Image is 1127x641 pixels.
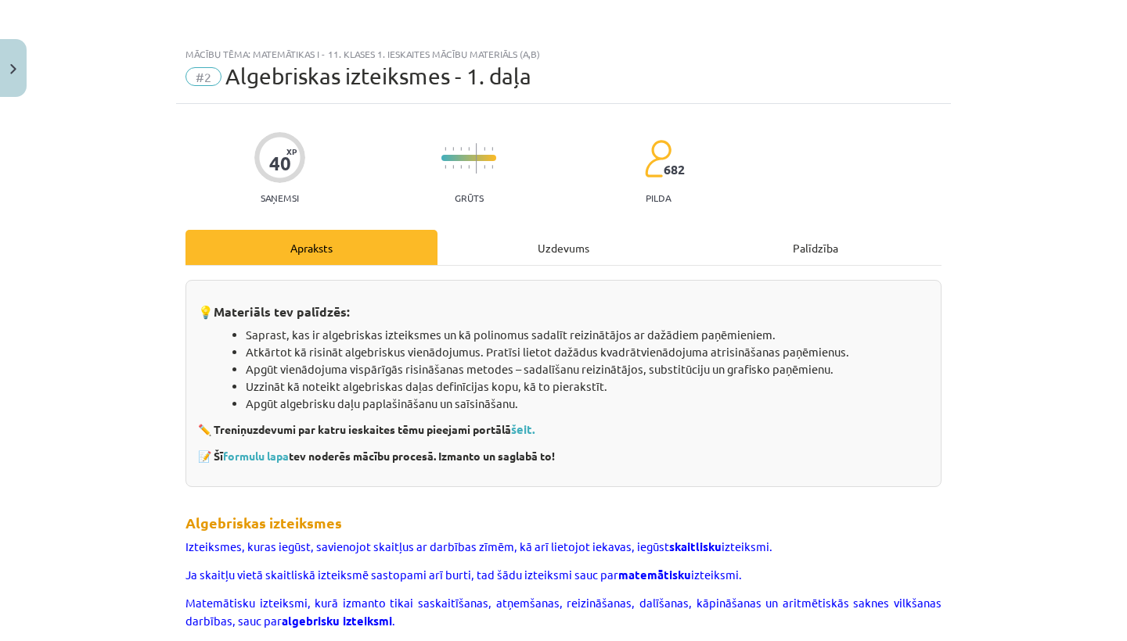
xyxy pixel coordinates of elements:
img: icon-long-line-d9ea69661e0d244f92f715978eff75569469978d946b2353a9bb055b3ed8787d.svg [476,143,477,174]
span: 682 [664,163,685,177]
img: icon-short-line-57e1e144782c952c97e751825c79c345078a6d821885a25fce030b3d8c18986b.svg [484,165,485,169]
h3: 💡 [198,292,929,321]
img: icon-short-line-57e1e144782c952c97e751825c79c345078a6d821885a25fce030b3d8c18986b.svg [460,147,462,151]
p: Grūts [455,192,484,203]
img: icon-short-line-57e1e144782c952c97e751825c79c345078a6d821885a25fce030b3d8c18986b.svg [484,147,485,151]
span: Matemātisku izteiksmi, kurā izmanto tikai saskaitīšanas, atņemšanas, reizināšanas, dalīšanas, kāp... [185,595,942,628]
div: 40 [269,152,291,174]
strong: Materiāls tev palīdzēs: [214,303,350,320]
span: Apgūt vienādojuma vispārīgās risināšanas metodes – sadalīšanu reizinātājos, substitūciju un grafi... [246,361,834,376]
strong: ✏️ Treniņuzdevumi par katru ieskaites tēmu pieejami portālā [198,422,535,436]
img: icon-short-line-57e1e144782c952c97e751825c79c345078a6d821885a25fce030b3d8c18986b.svg [445,147,446,151]
img: icon-short-line-57e1e144782c952c97e751825c79c345078a6d821885a25fce030b3d8c18986b.svg [452,147,454,151]
span: Izteiksmes, kuras iegūst, savienojot skaitļus ar darbības zīmēm, kā arī lietojot iekavas, iegūst ... [185,539,772,553]
strong: Algebriskas izteiksmes [185,514,342,532]
span: Uzzināt kā noteikt algebriskas daļas definīcijas kopu, kā to pierakstīt. [246,378,607,393]
img: icon-short-line-57e1e144782c952c97e751825c79c345078a6d821885a25fce030b3d8c18986b.svg [460,165,462,169]
span: Apgūt algebrisku daļu paplašināšanu un saīsināšanu. [246,396,518,410]
b: skaitlisku [669,539,722,554]
span: Atkārtot kā risināt algebriskus vienādojumus. Pratīsi lietot dažādus kvadrātvienādojuma atrisināš... [246,344,849,359]
div: Apraksts [185,230,437,265]
span: #2 [185,67,221,86]
img: students-c634bb4e5e11cddfef0936a35e636f08e4e9abd3cc4e673bd6f9a4125e45ecb1.svg [644,139,672,178]
img: icon-short-line-57e1e144782c952c97e751825c79c345078a6d821885a25fce030b3d8c18986b.svg [468,147,470,151]
span: Ja skaitļu vietā skaitliskā izteiksmē sastopami arī burti, tad šādu izteiksmi sauc par izteiksmi. [185,567,742,582]
p: pilda [646,192,671,203]
img: icon-short-line-57e1e144782c952c97e751825c79c345078a6d821885a25fce030b3d8c18986b.svg [491,147,493,151]
div: Palīdzība [690,230,942,265]
strong: 📝 Šī tev noderēs mācību procesā. Izmanto un saglabā to! [198,449,555,463]
img: icon-short-line-57e1e144782c952c97e751825c79c345078a6d821885a25fce030b3d8c18986b.svg [445,165,446,169]
span: Algebriskas izteiksmes - 1. daļa [225,63,531,89]
img: icon-short-line-57e1e144782c952c97e751825c79c345078a6d821885a25fce030b3d8c18986b.svg [468,165,470,169]
span: Saprast, kas ir algebriskas izteiksmes un kā polinomus sadalīt reizinātājos ar dažādiem paņēmieniem. [246,327,776,342]
a: formulu lapa [223,449,289,463]
b: algebrisku izteiksmi [282,613,392,628]
span: XP [286,147,297,156]
img: icon-short-line-57e1e144782c952c97e751825c79c345078a6d821885a25fce030b3d8c18986b.svg [491,165,493,169]
a: šeit. [511,421,535,437]
div: Mācību tēma: Matemātikas i - 11. klases 1. ieskaites mācību materiāls (a,b) [185,48,942,59]
b: matemātisku [618,567,691,582]
div: Uzdevums [437,230,690,265]
img: icon-close-lesson-0947bae3869378f0d4975bcd49f059093ad1ed9edebbc8119c70593378902aed.svg [10,64,16,74]
p: Saņemsi [254,192,305,203]
img: icon-short-line-57e1e144782c952c97e751825c79c345078a6d821885a25fce030b3d8c18986b.svg [452,165,454,169]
